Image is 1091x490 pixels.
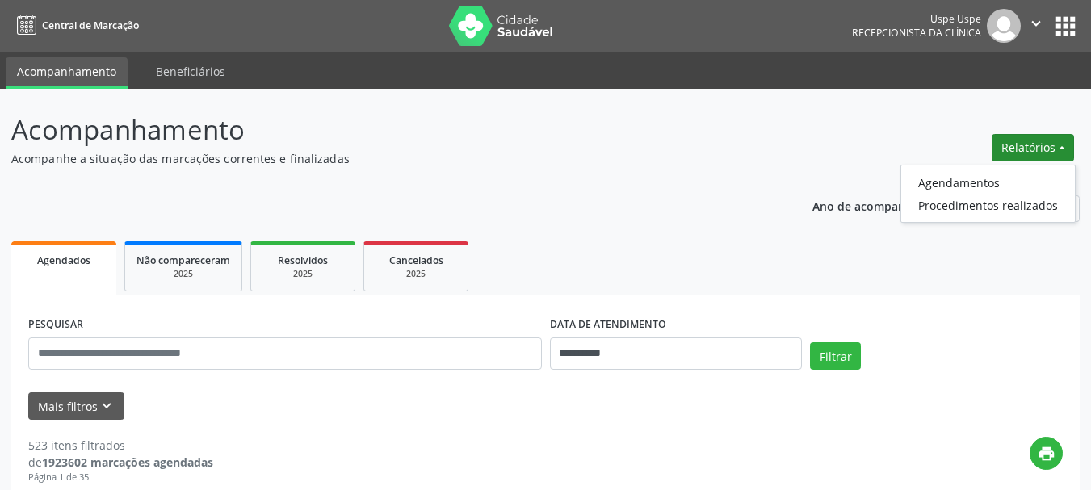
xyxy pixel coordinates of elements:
div: 2025 [376,268,456,280]
button: print [1030,437,1063,470]
span: Resolvidos [278,253,328,267]
span: Central de Marcação [42,19,139,32]
button: apps [1051,12,1080,40]
span: Cancelados [389,253,443,267]
img: img [987,9,1021,43]
a: Procedimentos realizados [901,194,1075,216]
div: de [28,454,213,471]
i:  [1027,15,1045,32]
div: 2025 [136,268,230,280]
button: Filtrar [810,342,861,370]
ul: Relatórios [900,165,1076,223]
div: Uspe Uspe [852,12,981,26]
span: Não compareceram [136,253,230,267]
div: 2025 [262,268,343,280]
a: Acompanhamento [6,57,128,89]
p: Ano de acompanhamento [812,195,955,216]
div: Página 1 de 35 [28,471,213,484]
a: Central de Marcação [11,12,139,39]
label: PESQUISAR [28,312,83,337]
button: Relatórios [992,134,1074,161]
span: Recepcionista da clínica [852,26,981,40]
strong: 1923602 marcações agendadas [42,454,213,470]
label: DATA DE ATENDIMENTO [550,312,666,337]
a: Beneficiários [145,57,237,86]
p: Acompanhe a situação das marcações correntes e finalizadas [11,150,759,167]
div: 523 itens filtrados [28,437,213,454]
button:  [1021,9,1051,43]
span: Agendados [37,253,90,267]
a: Agendamentos [901,171,1075,194]
button: Mais filtroskeyboard_arrow_down [28,392,124,421]
i: print [1038,445,1055,463]
p: Acompanhamento [11,110,759,150]
i: keyboard_arrow_down [98,397,115,415]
